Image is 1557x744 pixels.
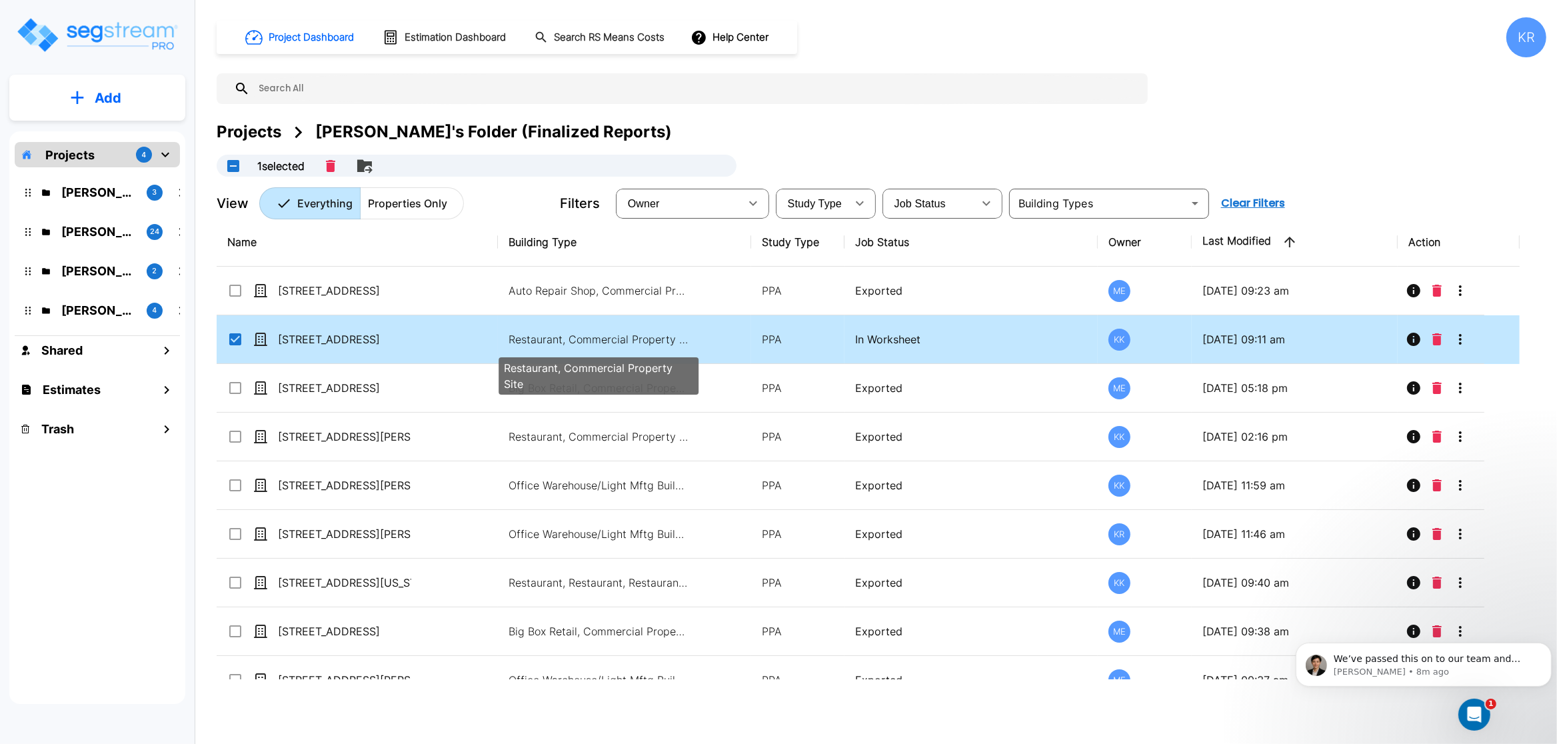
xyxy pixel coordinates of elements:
p: View [217,193,249,213]
button: Info [1400,472,1427,499]
h1: Estimates [43,381,101,399]
p: PPA [762,575,834,591]
p: PPA [762,526,834,542]
p: Exported [855,429,1087,445]
h1: Search RS Means Costs [554,30,665,45]
button: More-Options [1447,375,1474,401]
h1: Estimation Dashboard [405,30,506,45]
button: Delete [1427,521,1447,547]
p: Karina's Folder [61,183,136,201]
button: Delete [1427,375,1447,401]
p: Restaurant, Commercial Property Site [504,360,693,392]
p: M.E. Folder [61,262,136,280]
p: [STREET_ADDRESS] [278,623,411,639]
th: Action [1398,218,1520,267]
button: Delete [321,155,341,177]
p: Exported [855,623,1087,639]
div: Select [885,185,973,222]
input: Building Types [1013,194,1183,213]
p: 4 [142,149,147,161]
th: Name [217,218,498,267]
button: Delete [1427,277,1447,304]
div: [PERSON_NAME]'s Folder (Finalized Reports) [315,120,672,144]
p: Big Box Retail, Commercial Property Site [509,623,689,639]
p: 2 [153,265,157,277]
p: [DATE] 11:46 am [1202,526,1387,542]
div: KK [1108,475,1130,497]
p: 24 [150,226,159,237]
p: Restaurant, Restaurant, Restaurant, Restaurant, Commercial Property Site [509,575,689,591]
p: [DATE] 09:23 am [1202,283,1387,299]
p: [STREET_ADDRESS][PERSON_NAME][PERSON_NAME] [278,429,411,445]
div: ME [1108,669,1130,691]
button: Info [1400,569,1427,596]
div: ME [1108,377,1130,399]
p: PPA [762,623,834,639]
p: Restaurant, Commercial Property Site [509,331,689,347]
button: Info [1400,326,1427,353]
p: Filters [560,193,600,213]
p: 4 [153,305,157,316]
p: 3 [153,187,157,198]
iframe: Intercom live chat [1458,699,1490,731]
button: Info [1400,277,1427,304]
button: Add [9,79,185,117]
button: More-Options [1447,472,1474,499]
p: Kristina's Folder (Finalized Reports) [61,223,136,241]
div: Select [619,185,740,222]
iframe: Intercom notifications message [1290,615,1557,708]
div: KK [1108,426,1130,448]
th: Building Type [498,218,751,267]
button: Properties Only [360,187,464,219]
div: Projects [217,120,281,144]
button: UnSelectAll [220,153,247,179]
span: Owner [628,198,660,209]
p: Exported [855,672,1087,688]
button: Info [1400,423,1427,450]
p: Everything [297,195,353,211]
p: PPA [762,331,834,347]
div: ME [1108,280,1130,302]
button: Info [1400,521,1427,547]
p: Projects [45,146,95,164]
p: Exported [855,575,1087,591]
p: [STREET_ADDRESS][US_STATE] [278,575,411,591]
p: [DATE] 02:16 pm [1202,429,1387,445]
p: [STREET_ADDRESS] [278,380,411,396]
p: Exported [855,526,1087,542]
div: ME [1108,621,1130,643]
button: Open [1186,194,1204,213]
p: Add [95,88,121,108]
p: Office Warehouse/Light Mftg Building, Commercial Property Site [509,526,689,542]
p: [STREET_ADDRESS][PERSON_NAME] [278,477,411,493]
p: Jon's Folder [61,301,136,319]
button: Estimation Dashboard [377,23,513,51]
button: More-Options [1447,569,1474,596]
p: [STREET_ADDRESS] [278,283,411,299]
button: Delete [1427,423,1447,450]
p: In Worksheet [855,331,1087,347]
p: [DATE] 09:11 am [1202,331,1387,347]
p: Exported [855,380,1087,396]
h1: Shared [41,341,83,359]
p: [STREET_ADDRESS] [278,331,411,347]
span: 1 [1486,699,1496,709]
button: Help Center [688,25,774,50]
button: Delete [1427,472,1447,499]
div: KR [1506,17,1546,57]
div: Platform [259,187,464,219]
button: Clear Filters [1216,190,1290,217]
h1: Project Dashboard [269,30,354,45]
span: Study Type [788,198,842,209]
button: Everything [259,187,361,219]
div: KR [1108,523,1130,545]
p: [DATE] 05:18 pm [1202,380,1387,396]
p: Office Warehouse/Light Mftg Building, Commercial Property Site [509,672,689,688]
th: Last Modified [1192,218,1398,267]
p: PPA [762,672,834,688]
p: [STREET_ADDRESS][PERSON_NAME] [278,672,411,688]
th: Study Type [751,218,845,267]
